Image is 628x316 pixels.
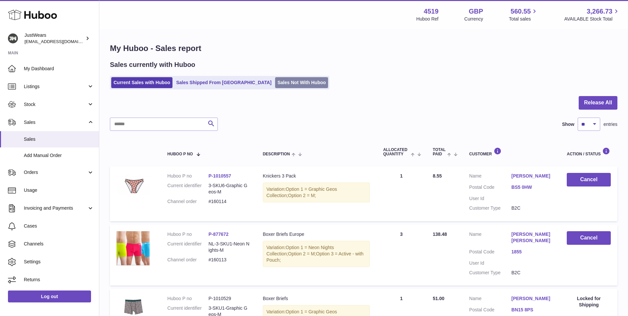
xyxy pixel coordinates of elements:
[209,232,229,237] a: P-877672
[266,245,334,256] span: Option 1 = Neon Nights Collection;
[511,205,554,211] dd: B2C
[110,60,195,69] h2: Sales currently with Huboo
[24,39,97,44] span: [EMAIL_ADDRESS][DOMAIN_NAME]
[511,184,554,190] a: BS5 0HW
[24,241,94,247] span: Channels
[433,148,446,156] span: Total paid
[469,147,554,156] div: Customer
[509,16,538,22] span: Total sales
[24,259,94,265] span: Settings
[24,101,87,108] span: Stock
[209,173,231,179] a: P-1010557
[24,187,94,193] span: Usage
[168,183,209,195] dt: Current identifier
[168,257,209,263] dt: Channel order
[209,257,250,263] dd: #160113
[469,270,511,276] dt: Customer Type
[511,249,554,255] a: 1855
[209,198,250,205] dd: #160114
[117,231,150,265] img: 45191697569660.png
[24,152,94,159] span: Add Manual Order
[469,173,511,181] dt: Name
[275,77,328,88] a: Sales Not With Huboo
[416,16,439,22] div: Huboo Ref
[433,173,442,179] span: 8.55
[469,7,483,16] strong: GBP
[469,295,511,303] dt: Name
[263,183,370,202] div: Variation:
[469,249,511,257] dt: Postal Code
[24,205,87,211] span: Invoicing and Payments
[469,184,511,192] dt: Postal Code
[209,295,250,302] dd: P-1010529
[209,183,250,195] dd: 3-SKU6-Graphic Geos-M
[168,231,209,237] dt: Huboo P no
[469,231,511,245] dt: Name
[174,77,274,88] a: Sales Shipped From [GEOGRAPHIC_DATA]
[24,169,87,176] span: Orders
[464,16,483,22] div: Currency
[511,295,554,302] a: [PERSON_NAME]
[469,205,511,211] dt: Customer Type
[209,241,250,253] dd: NL-3-SKU1-Neon Nights-M
[266,251,363,263] span: Option 3 = Active - with Pouch;
[24,119,87,126] span: Sales
[376,166,426,221] td: 1
[266,186,337,198] span: Option 1 = Graphic Geos Collection;
[168,152,193,156] span: Huboo P no
[24,66,94,72] span: My Dashboard
[469,307,511,315] dt: Postal Code
[263,295,370,302] div: Boxer Briefs
[117,173,150,195] img: 45191726769363.jpg
[168,198,209,205] dt: Channel order
[511,270,554,276] dd: B2C
[24,83,87,90] span: Listings
[511,231,554,244] a: [PERSON_NAME] [PERSON_NAME]
[567,295,611,308] div: Locked for Shipping
[510,7,531,16] span: 560.55
[587,7,612,16] span: 3,266.73
[376,225,426,286] td: 3
[8,33,18,43] img: internalAdmin-4519@internal.huboo.com
[168,173,209,179] dt: Huboo P no
[509,7,538,22] a: 560.55 Total sales
[168,241,209,253] dt: Current identifier
[24,223,94,229] span: Cases
[111,77,172,88] a: Current Sales with Huboo
[433,232,447,237] span: 138.48
[288,251,316,256] span: Option 2 = M;
[24,32,84,45] div: JustWears
[8,290,91,302] a: Log out
[567,173,611,186] button: Cancel
[567,147,611,156] div: Action / Status
[469,260,511,266] dt: User Id
[263,173,370,179] div: Knickers 3 Pack
[604,121,617,128] span: entries
[263,231,370,237] div: Boxer Briefs Europe
[567,231,611,245] button: Cancel
[424,7,439,16] strong: 4519
[263,152,290,156] span: Description
[469,195,511,202] dt: User Id
[168,295,209,302] dt: Huboo P no
[562,121,574,128] label: Show
[263,241,370,267] div: Variation:
[564,16,620,22] span: AVAILABLE Stock Total
[511,307,554,313] a: BN15 8PS
[433,296,444,301] span: 51.00
[24,136,94,142] span: Sales
[511,173,554,179] a: [PERSON_NAME]
[288,193,316,198] span: Option 2 = M;
[110,43,617,54] h1: My Huboo - Sales report
[564,7,620,22] a: 3,266.73 AVAILABLE Stock Total
[579,96,617,110] button: Release All
[383,148,409,156] span: ALLOCATED Quantity
[24,277,94,283] span: Returns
